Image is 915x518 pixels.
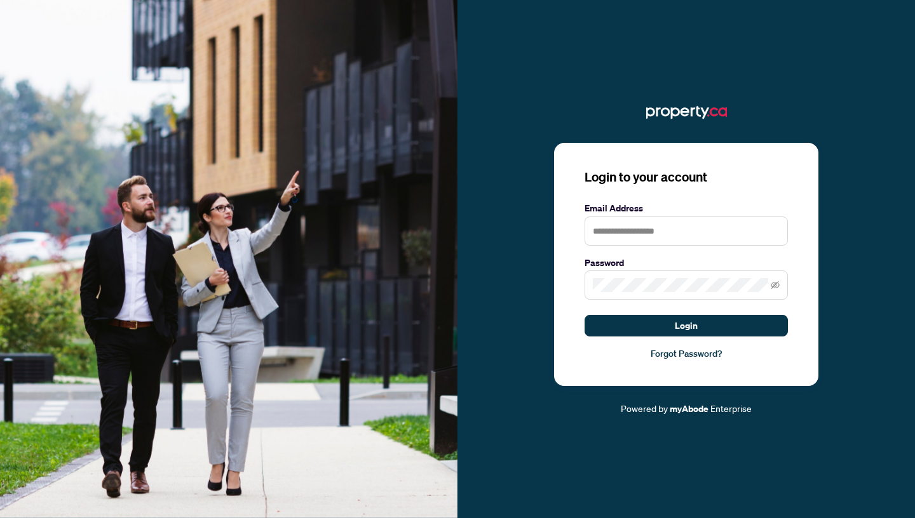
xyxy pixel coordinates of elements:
[670,402,708,416] a: myAbode
[585,256,788,270] label: Password
[675,315,698,336] span: Login
[585,315,788,336] button: Login
[710,402,752,414] span: Enterprise
[621,402,668,414] span: Powered by
[646,102,727,123] img: ma-logo
[585,347,788,361] a: Forgot Password?
[771,281,780,289] span: eye-invisible
[585,168,788,186] h3: Login to your account
[585,201,788,215] label: Email Address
